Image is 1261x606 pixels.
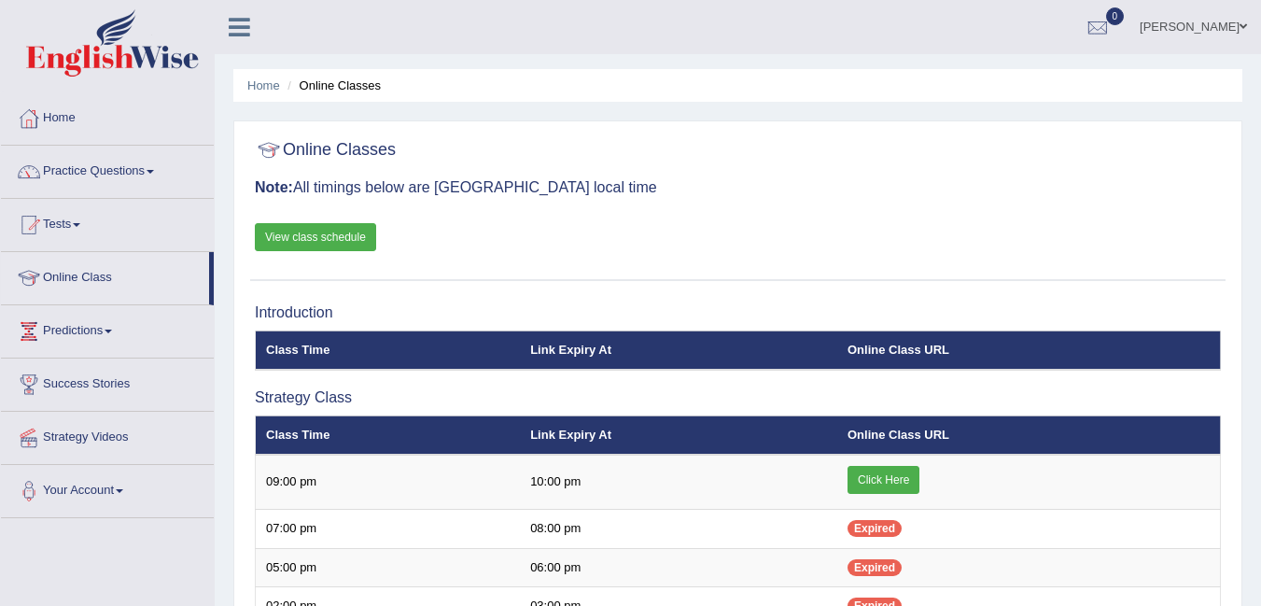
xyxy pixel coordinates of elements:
a: Tests [1,199,214,246]
th: Online Class URL [837,331,1221,370]
a: Home [1,92,214,139]
h3: Strategy Class [255,389,1221,406]
td: 06:00 pm [520,548,837,587]
a: Predictions [1,305,214,352]
td: 10:00 pm [520,455,837,510]
b: Note: [255,179,293,195]
td: 05:00 pm [256,548,521,587]
li: Online Classes [283,77,381,94]
h2: Online Classes [255,136,396,164]
a: Online Class [1,252,209,299]
a: View class schedule [255,223,376,251]
a: Strategy Videos [1,412,214,458]
a: Practice Questions [1,146,214,192]
h3: All timings below are [GEOGRAPHIC_DATA] local time [255,179,1221,196]
th: Class Time [256,331,521,370]
a: Click Here [848,466,919,494]
span: 0 [1106,7,1125,25]
a: Home [247,78,280,92]
td: 09:00 pm [256,455,521,510]
th: Class Time [256,416,521,455]
a: Your Account [1,465,214,512]
td: 08:00 pm [520,510,837,549]
h3: Introduction [255,304,1221,321]
th: Link Expiry At [520,416,837,455]
a: Success Stories [1,359,214,405]
th: Online Class URL [837,416,1221,455]
span: Expired [848,520,902,537]
span: Expired [848,559,902,576]
th: Link Expiry At [520,331,837,370]
td: 07:00 pm [256,510,521,549]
